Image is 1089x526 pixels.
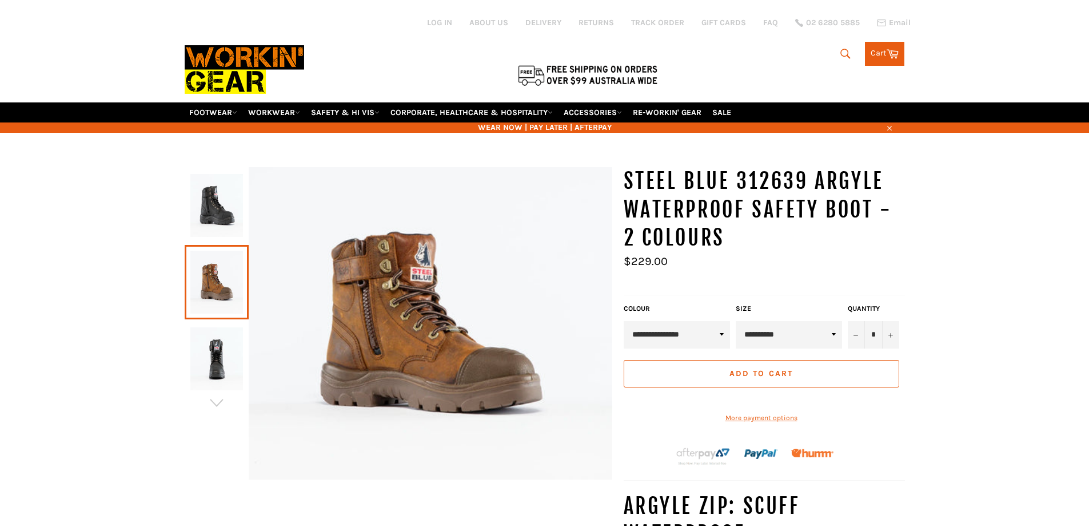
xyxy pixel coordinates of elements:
a: More payment options [624,413,899,423]
a: ABOUT US [469,17,508,28]
span: Email [889,19,911,27]
a: Email [877,18,911,27]
a: Log in [427,18,452,27]
a: 02 6280 5885 [795,19,860,27]
a: GIFT CARDS [701,17,746,28]
img: STEEL BLUE 312639 Argyle Waterproof Safety Boot - 2 Colours - Workin' Gear [190,327,243,390]
a: DELIVERY [525,17,561,28]
span: Add to Cart [729,369,793,378]
img: STEEL BLUE 312639 Argyle Waterproof Safety Boot - 2 Colours - Workin' Gear [190,174,243,237]
img: Flat $9.95 shipping Australia wide [516,63,659,87]
span: 02 6280 5885 [806,19,860,27]
a: FOOTWEAR [185,102,242,122]
span: $229.00 [624,255,668,268]
img: STEEL BLUE 312639 Argyle Waterproof Safety Boot - 2 Colours - Workin' Gear [249,167,612,480]
img: Humm_core_logo_RGB-01_300x60px_small_195d8312-4386-4de7-b182-0ef9b6303a37.png [791,449,833,457]
img: Workin Gear leaders in Workwear, Safety Boots, PPE, Uniforms. Australia's No.1 in Workwear [185,37,304,102]
label: Size [736,304,842,314]
img: Afterpay-Logo-on-dark-bg_large.png [675,446,731,466]
a: TRACK ORDER [631,17,684,28]
button: Reduce item quantity by one [848,321,865,349]
button: Add to Cart [624,360,899,387]
a: Cart [865,42,904,66]
label: Quantity [848,304,899,314]
h1: STEEL BLUE 312639 Argyle Waterproof Safety Boot - 2 Colours [624,167,905,252]
a: WORKWEAR [244,102,305,122]
a: SAFETY & HI VIS [306,102,384,122]
label: COLOUR [624,304,730,314]
a: CORPORATE, HEALTHCARE & HOSPITALITY [386,102,557,122]
a: RE-WORKIN' GEAR [628,102,706,122]
a: ACCESSORIES [559,102,627,122]
a: FAQ [763,17,778,28]
a: SALE [708,102,736,122]
span: WEAR NOW | PAY LATER | AFTERPAY [185,122,905,133]
button: Increase item quantity by one [882,321,899,349]
a: RETURNS [579,17,614,28]
img: paypal.png [744,437,778,471]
